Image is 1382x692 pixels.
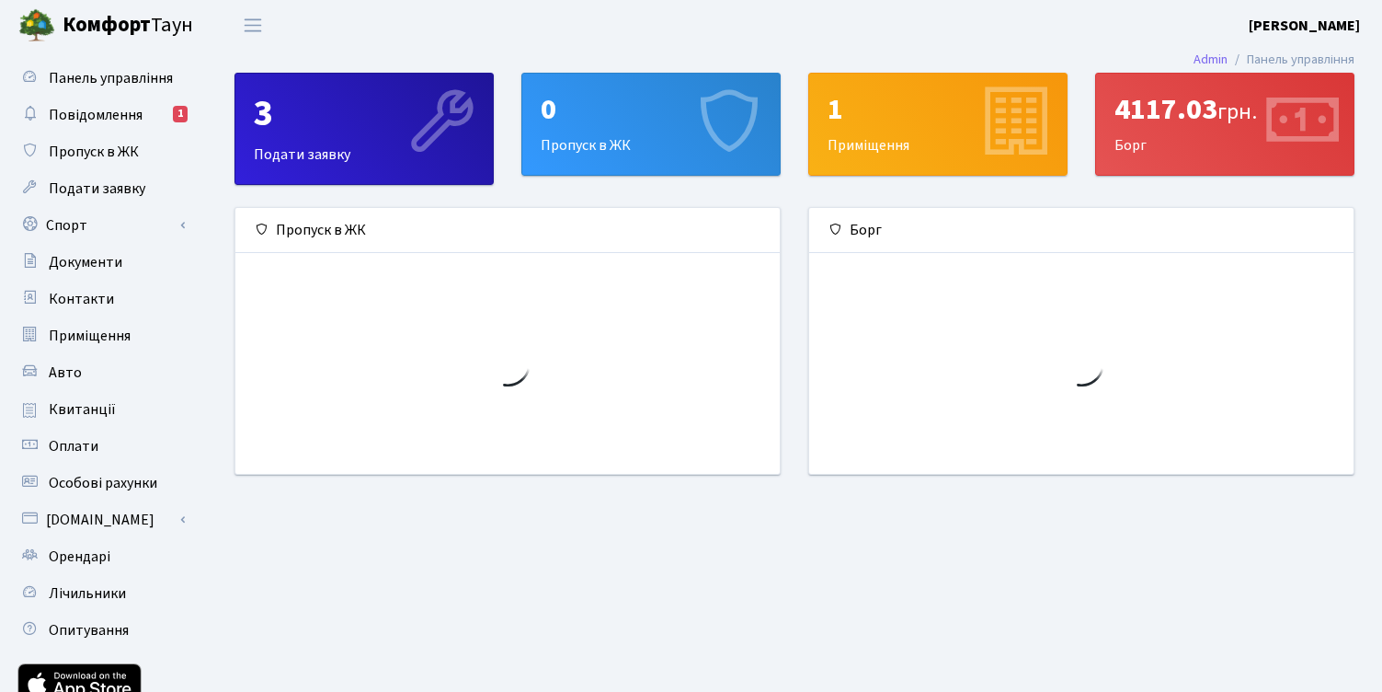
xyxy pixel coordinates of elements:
a: Панель управління [9,60,193,97]
a: Спорт [9,207,193,244]
div: Пропуск в ЖК [522,74,780,175]
nav: breadcrumb [1166,40,1382,79]
a: Приміщення [9,317,193,354]
a: Квитанції [9,391,193,428]
span: Повідомлення [49,105,143,125]
span: Оплати [49,436,98,456]
span: Документи [49,252,122,272]
span: Орендарі [49,547,110,567]
a: Авто [9,354,193,391]
div: Приміщення [809,74,1067,175]
div: 4117.03 [1114,92,1335,127]
a: 3Подати заявку [234,73,494,185]
button: Переключити навігацію [230,10,276,40]
a: Повідомлення1 [9,97,193,133]
span: Авто [49,363,82,383]
b: Комфорт [63,10,151,40]
span: Приміщення [49,326,131,346]
li: Панель управління [1228,50,1354,70]
div: 1 [173,106,188,122]
span: грн. [1217,96,1257,128]
div: 1 [828,92,1048,127]
a: Опитування [9,612,193,649]
a: [DOMAIN_NAME] [9,502,193,538]
span: Лічильники [49,583,126,604]
span: Подати заявку [49,179,145,199]
a: Пропуск в ЖК [9,133,193,170]
div: Борг [809,208,1353,253]
a: Оплати [9,428,193,465]
span: Панель управління [49,68,173,88]
a: Контакти [9,281,193,317]
span: Опитування [49,620,129,640]
a: Admin [1194,50,1228,69]
span: Пропуск в ЖК [49,142,139,162]
div: Пропуск в ЖК [235,208,780,253]
a: Документи [9,244,193,281]
img: logo.png [18,7,55,44]
a: 0Пропуск в ЖК [521,73,781,176]
div: 3 [254,92,474,136]
span: Контакти [49,289,114,309]
div: Подати заявку [235,74,493,184]
span: Квитанції [49,399,116,420]
a: Подати заявку [9,170,193,207]
a: [PERSON_NAME] [1249,15,1360,37]
a: 1Приміщення [808,73,1068,176]
b: [PERSON_NAME] [1249,16,1360,36]
div: Борг [1096,74,1353,175]
a: Особові рахунки [9,465,193,502]
span: Таун [63,10,193,41]
span: Особові рахунки [49,473,157,493]
div: 0 [541,92,761,127]
a: Орендарі [9,538,193,575]
a: Лічильники [9,575,193,612]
